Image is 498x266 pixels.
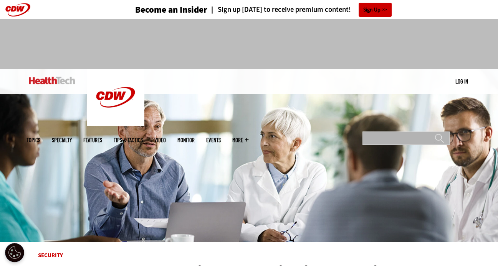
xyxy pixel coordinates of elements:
[455,77,468,85] div: User menu
[135,5,207,14] h3: Become an Insider
[232,137,248,143] span: More
[5,243,24,262] button: Open Preferences
[177,137,195,143] a: MonITor
[26,137,40,143] span: Topics
[455,78,468,85] a: Log in
[83,137,102,143] a: Features
[206,137,221,143] a: Events
[106,5,207,14] a: Become an Insider
[5,243,24,262] div: Cookie Settings
[38,251,63,259] a: Security
[87,120,144,128] a: CDW
[87,69,144,126] img: Home
[52,137,72,143] span: Specialty
[207,6,351,13] a: Sign up [DATE] to receive premium content!
[114,137,143,143] a: Tips & Tactics
[29,77,75,84] img: Home
[359,3,392,17] a: Sign Up
[154,137,166,143] a: Video
[109,27,389,61] iframe: advertisement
